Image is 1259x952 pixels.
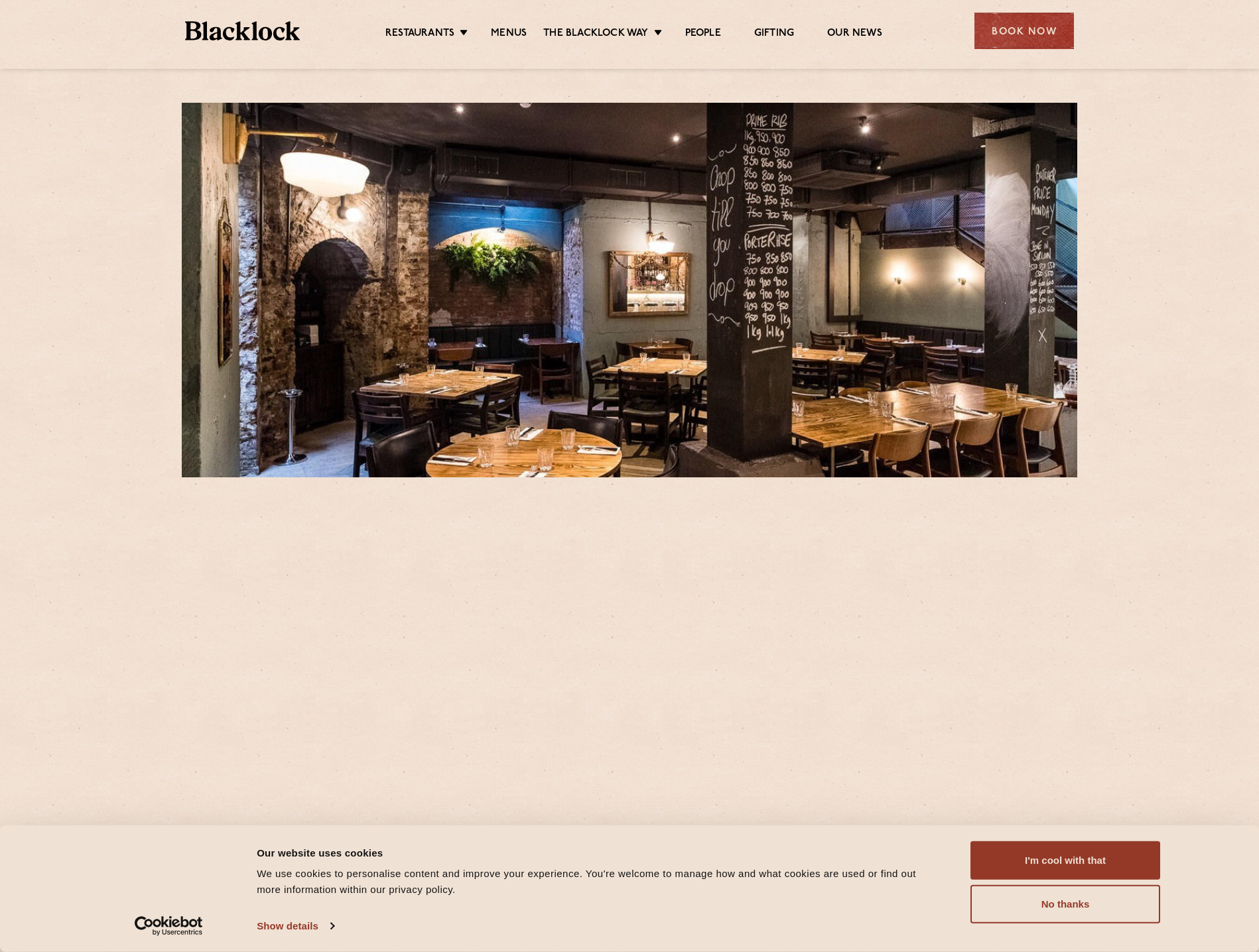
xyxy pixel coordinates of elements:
div: Our website uses cookies [257,845,941,861]
a: People [685,27,721,42]
button: I'm cool with that [970,841,1160,880]
a: The Blacklock Way [543,27,648,42]
div: Book Now [974,13,1074,49]
a: Restaurants [385,27,454,42]
div: We use cookies to personalise content and improve your experience. You're welcome to manage how a... [257,866,941,898]
a: Gifting [754,27,794,42]
a: Usercentrics Cookiebot - opens in a new window [111,916,227,936]
button: No thanks [970,885,1160,923]
a: Menus [491,27,527,42]
img: BL_Textured_Logo-footer-cropped.svg [185,21,300,40]
a: Our News [827,27,882,42]
a: Show details [257,916,334,936]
